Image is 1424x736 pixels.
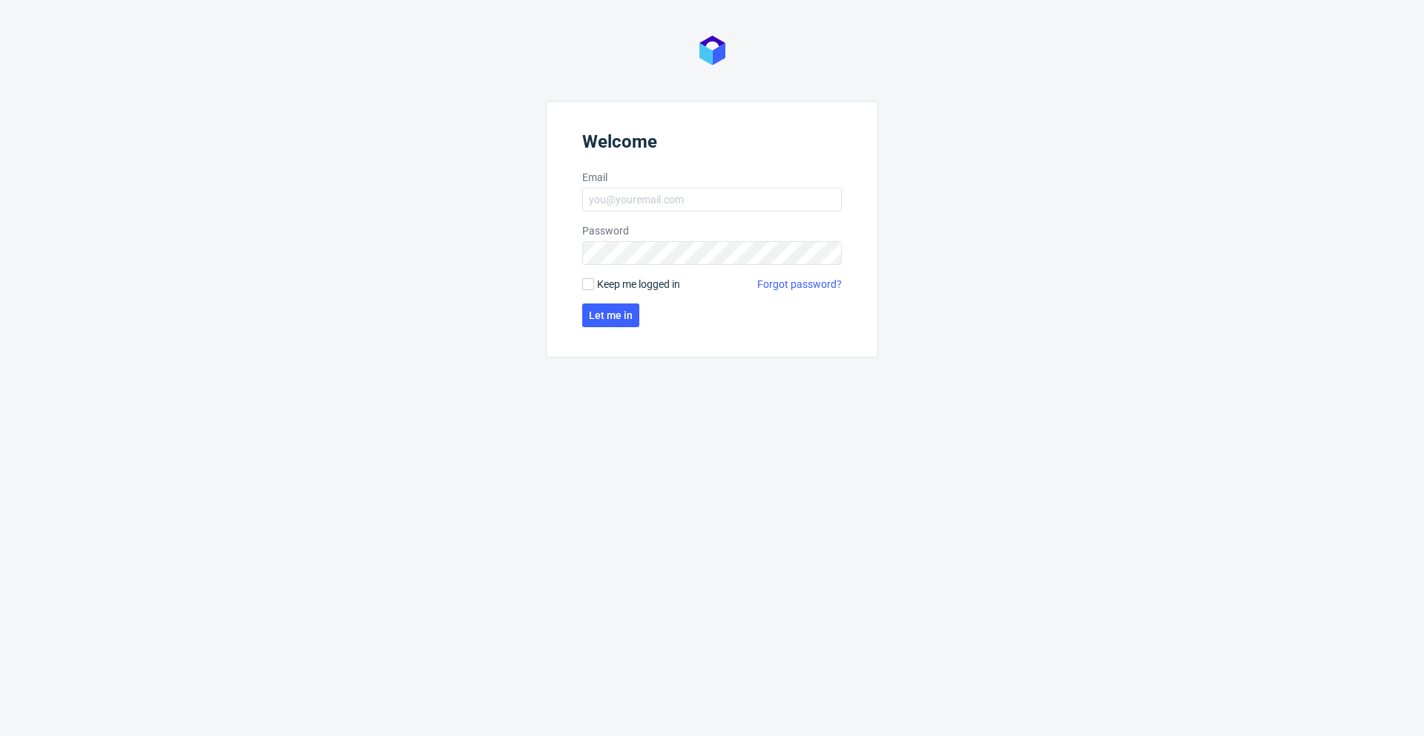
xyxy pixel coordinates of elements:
label: Email [582,170,842,185]
span: Keep me logged in [597,277,680,292]
label: Password [582,223,842,238]
a: Forgot password? [757,277,842,292]
span: Let me in [589,310,633,321]
header: Welcome [582,131,842,158]
button: Let me in [582,303,639,327]
input: you@youremail.com [582,188,842,211]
